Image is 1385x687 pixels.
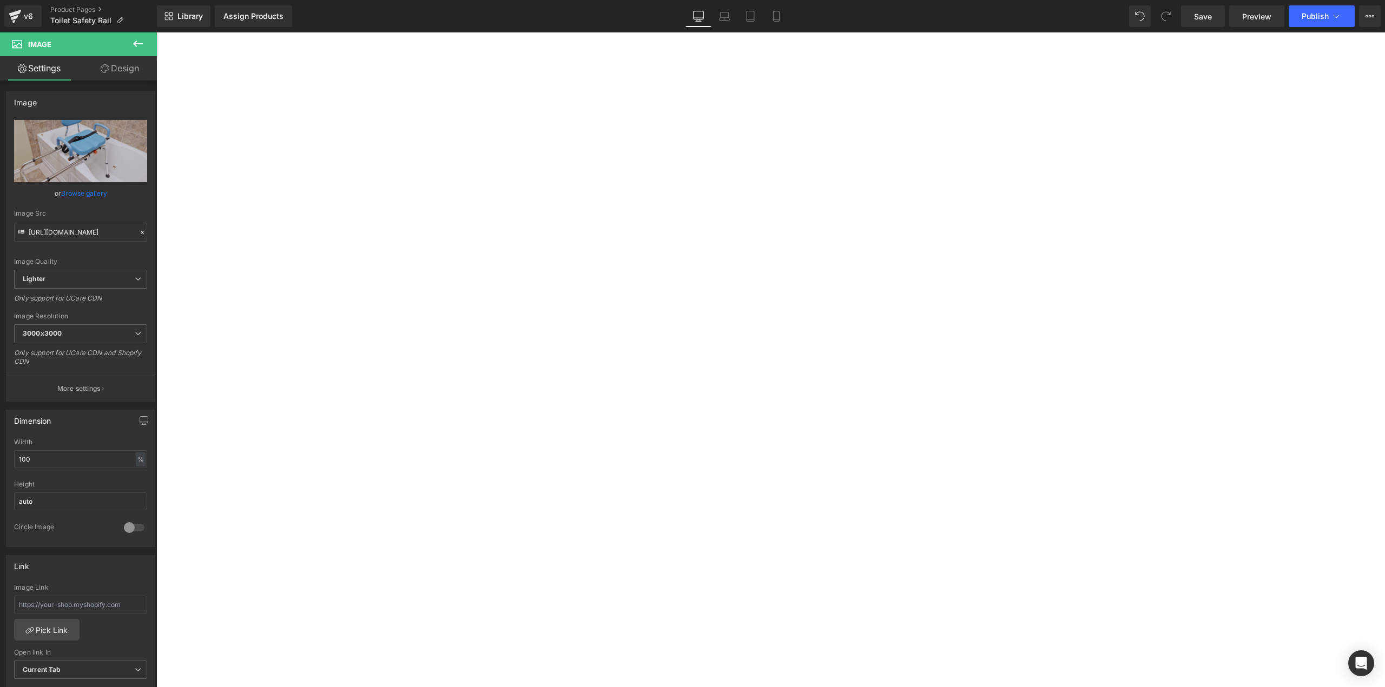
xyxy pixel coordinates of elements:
div: Image Quality [14,258,147,265]
button: Redo [1155,5,1177,27]
a: Pick Link [14,619,80,641]
a: New Library [157,5,210,27]
span: Save [1194,11,1212,22]
input: Link [14,223,147,242]
div: or [14,188,147,199]
div: Image Link [14,584,147,591]
div: Image Src [14,210,147,217]
a: Laptop [711,5,737,27]
span: Library [177,11,203,21]
span: Preview [1242,11,1271,22]
b: 3000x3000 [23,329,62,337]
div: Open Intercom Messenger [1348,650,1374,676]
div: Only support for UCare CDN [14,294,147,310]
a: Preview [1229,5,1284,27]
div: % [136,452,146,466]
div: Image Resolution [14,312,147,320]
div: v6 [22,9,35,23]
input: auto [14,492,147,510]
div: Dimension [14,410,51,425]
span: Publish [1302,12,1329,21]
span: Image [28,40,51,49]
a: Desktop [685,5,711,27]
div: Only support for UCare CDN and Shopify CDN [14,349,147,373]
div: Link [14,556,29,571]
button: Publish [1289,5,1355,27]
div: Width [14,438,147,446]
button: More settings [6,376,155,401]
a: Browse gallery [61,184,107,203]
div: Image [14,92,37,107]
div: Height [14,481,147,488]
input: https://your-shop.myshopify.com [14,596,147,613]
b: Lighter [23,275,45,283]
a: v6 [4,5,42,27]
button: More [1359,5,1381,27]
button: Undo [1129,5,1151,27]
span: Toilet Safety Rail [50,16,111,25]
b: Current Tab [23,665,61,673]
p: More settings [57,384,101,393]
a: Design [81,56,159,81]
a: Mobile [763,5,789,27]
div: Assign Products [223,12,283,21]
div: Open link In [14,649,147,656]
a: Tablet [737,5,763,27]
a: Product Pages [50,5,157,14]
div: Circle Image [14,523,113,534]
input: auto [14,450,147,468]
